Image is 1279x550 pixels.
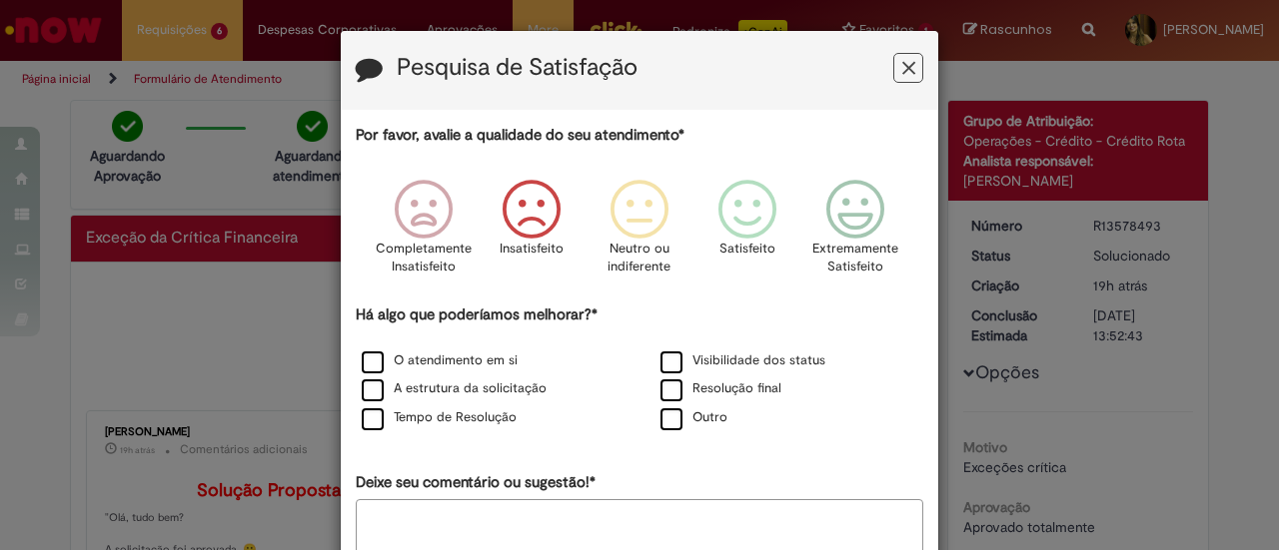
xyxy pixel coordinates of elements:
p: Completamente Insatisfeito [376,240,472,276]
label: Resolução final [660,379,781,398]
div: Satisfeito [696,165,798,301]
label: Outro [660,408,727,427]
label: Tempo de Resolução [362,408,517,427]
label: Pesquisa de Satisfação [397,55,638,81]
label: Visibilidade dos status [660,351,825,370]
label: Deixe seu comentário ou sugestão!* [356,472,596,493]
div: Completamente Insatisfeito [372,165,474,301]
div: Extremamente Satisfeito [804,165,906,301]
label: Por favor, avalie a qualidade do seu atendimento* [356,125,684,146]
div: Insatisfeito [481,165,583,301]
p: Extremamente Satisfeito [812,240,898,276]
div: Há algo que poderíamos melhorar?* [356,304,923,433]
label: O atendimento em si [362,351,518,370]
p: Neutro ou indiferente [604,240,675,276]
label: A estrutura da solicitação [362,379,547,398]
p: Satisfeito [719,240,775,259]
p: Insatisfeito [500,240,564,259]
div: Neutro ou indiferente [589,165,690,301]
